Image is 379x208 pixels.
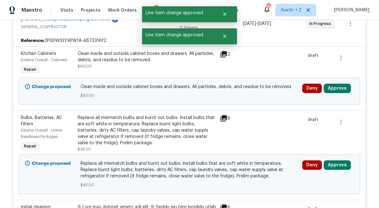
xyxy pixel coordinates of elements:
span: Draft [308,52,321,59]
span: $60.00 [81,92,299,99]
span: Clean inside and outside cabinet boxes and drawers. All particles, debris, and residue to be remo... [81,84,299,90]
span: $45.00 [78,147,91,151]
button: Approve [324,160,351,170]
button: Approve [324,84,351,93]
b: Change proposed [32,85,71,89]
span: $45.00 [81,182,299,188]
span: [DATE] [243,21,256,26]
div: 2 [154,5,159,11]
span: Line Item change approved [142,28,214,42]
div: Clean inside and outside cabinet boxes and drawers. All particles, debris, and residue to be remo... [78,51,216,63]
span: [PERSON_NAME] [331,7,370,13]
div: Replace all mismatch bulbs and burnt out bulbs. Install bulbs that are soft white in temperature.... [78,115,216,146]
div: 2 [220,51,244,58]
span: Maestro [21,7,42,13]
span: Austin + 2 [281,7,302,13]
span: Exterior Overall - Cabinets [21,58,67,62]
span: Repair [21,143,39,149]
span: Exterior Overall - Home Readiness Packages [21,128,62,139]
div: 39 [266,4,271,10]
span: $60.00 [78,64,92,68]
b: Change proposed [32,161,71,166]
button: Close [214,8,235,21]
button: Deny [302,160,322,170]
div: 2PSDW33YXPW1A-4873316f2 [13,35,366,46]
span: Repair [21,66,39,73]
span: Projects [81,7,100,13]
span: Line Item change approved [142,6,214,20]
button: Close [214,30,235,43]
span: Visits [60,7,73,13]
span: [DATE] [258,21,271,26]
span: - [243,21,271,27]
span: Bulbs, Batteries, AC Filters [21,116,62,126]
b: Reference: [21,38,44,44]
div: 12 Repairs [179,24,243,31]
span: Work Orders [108,7,137,13]
button: Deny [302,84,322,93]
span: In Progress [310,21,334,27]
span: Kitchen Cabinets [21,51,56,56]
div: 8 [220,115,244,122]
span: Replace all mismatch bulbs and burnt out bulbs. Install bulbs that are soft white in temperature.... [81,160,299,179]
span: GENERAL_CONTRACTOR [21,24,179,30]
span: Draft [308,116,321,123]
